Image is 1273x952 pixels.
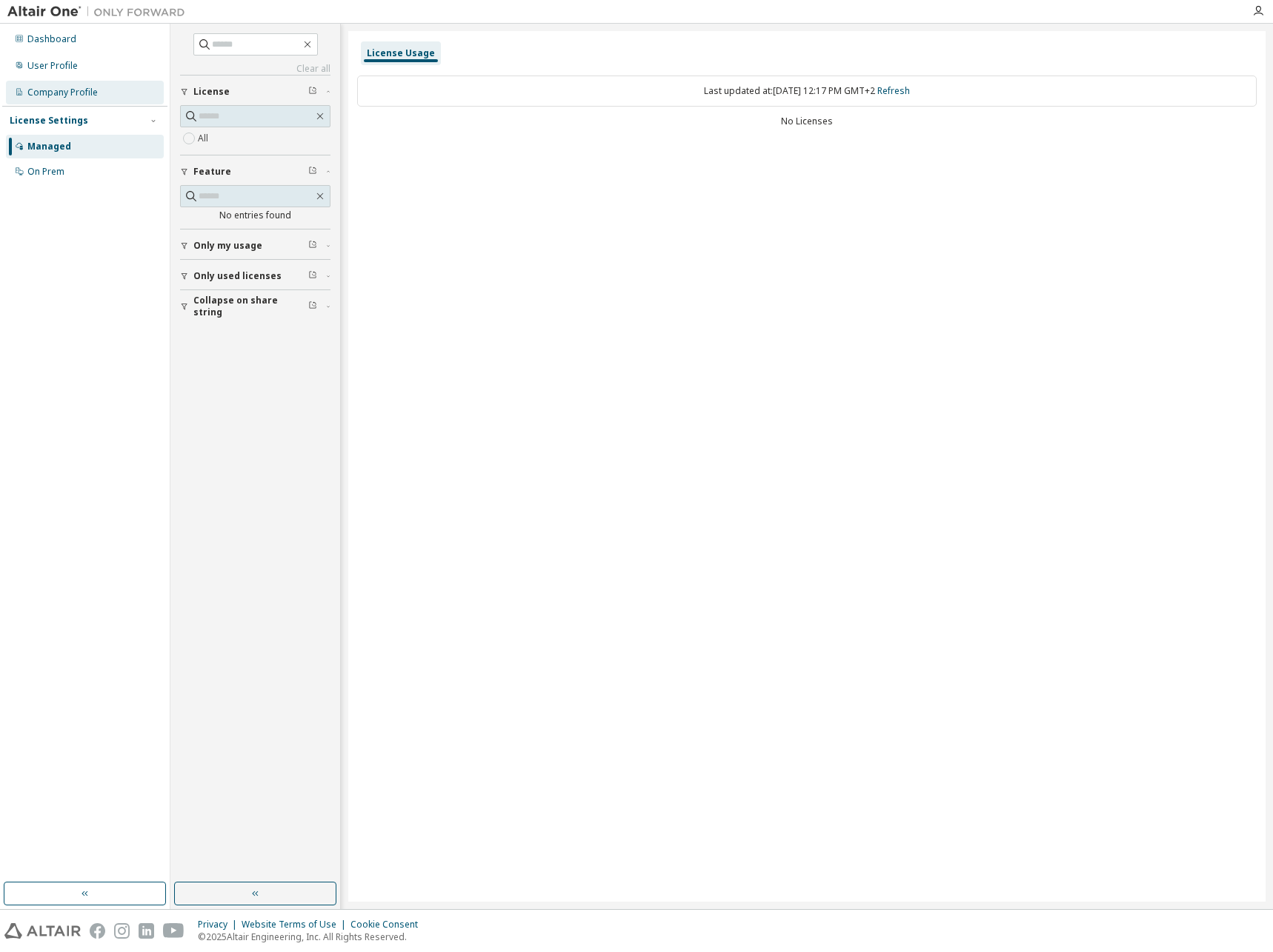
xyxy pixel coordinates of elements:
[198,931,427,943] p: © 2025 Altair Engineering, Inc. All Rights Reserved.
[308,270,317,282] span: Clear filter
[180,63,330,75] a: Clear all
[242,919,350,931] div: Website Terms of Use
[180,76,330,108] button: License
[90,923,105,939] img: facebook.svg
[198,130,211,147] label: All
[27,60,78,72] div: User Profile
[27,166,64,178] div: On Prem
[27,33,76,45] div: Dashboard
[180,260,330,292] button: Only used licenses
[180,290,330,323] button: Collapse on share string
[193,295,308,318] span: Collapse on share string
[350,919,427,931] div: Cookie Consent
[308,301,317,312] span: Clear filter
[163,923,185,939] img: youtube.svg
[877,84,910,97] a: Refresh
[357,115,1257,127] div: No Licenses
[308,86,317,98] span: Clear filter
[308,240,317,252] span: Clear filter
[180,229,330,262] button: Only my usage
[193,166,231,178] span: Feature
[193,270,282,282] span: Only used licenses
[7,4,193,19] img: Altair One
[4,923,81,939] img: altair_logo.svg
[114,923,130,939] img: instagram.svg
[198,919,242,931] div: Privacy
[139,923,154,939] img: linkedin.svg
[27,87,98,98] div: Company Profile
[27,141,71,152] div: Managed
[180,209,330,221] div: No entries found
[180,155,330,188] button: Feature
[367,47,435,59] div: License Usage
[193,86,230,98] span: License
[357,76,1257,107] div: Last updated at: [DATE] 12:17 PM GMT+2
[10,115,88,127] div: License Settings
[193,240,262,252] span: Only my usage
[308,166,317,178] span: Clear filter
